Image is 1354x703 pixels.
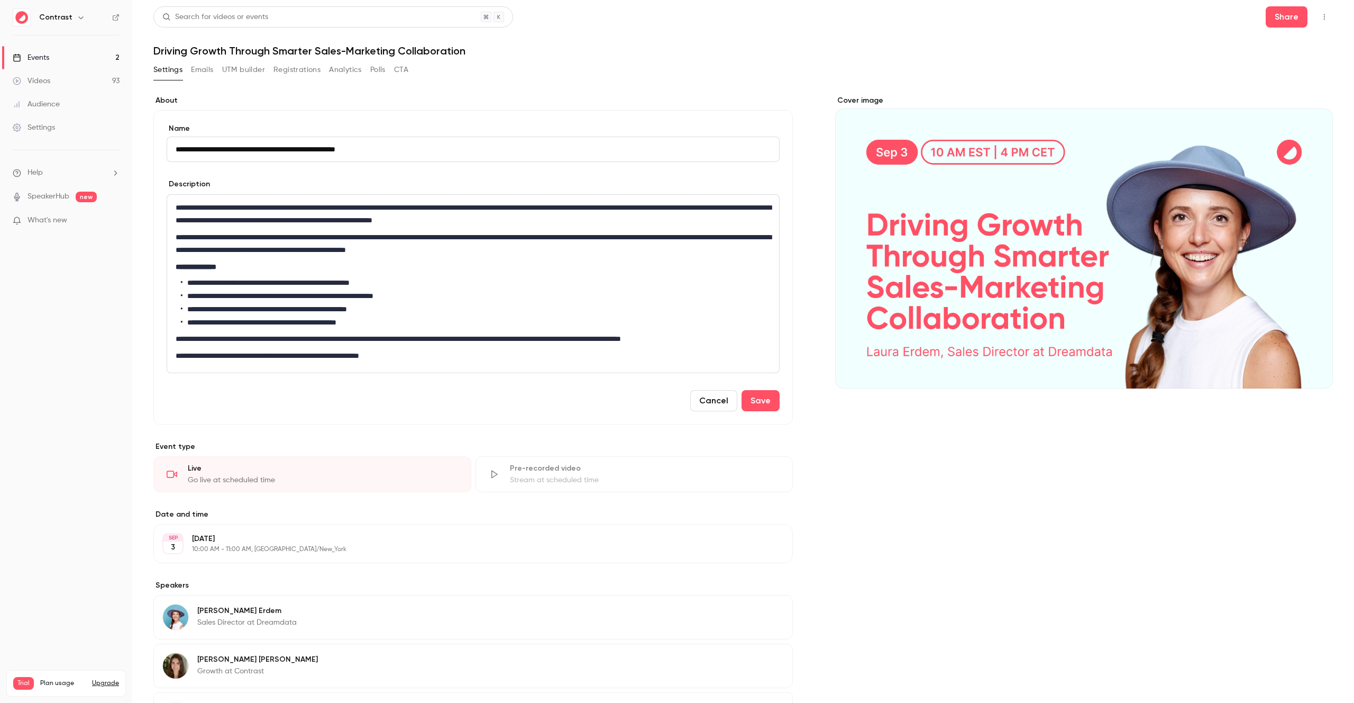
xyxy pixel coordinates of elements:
[742,390,780,411] button: Save
[690,390,737,411] button: Cancel
[475,456,793,492] div: Pre-recorded videoStream at scheduled time
[167,179,210,190] label: Description
[329,61,362,78] button: Analytics
[163,534,182,542] div: SEP
[153,509,793,520] label: Date and time
[76,192,97,202] span: new
[13,9,30,26] img: Contrast
[188,463,458,474] div: Live
[39,12,72,23] h6: Contrast
[188,475,458,485] div: Go live at scheduled time
[510,463,780,474] div: Pre-recorded video
[171,542,175,553] p: 3
[1266,6,1307,28] button: Share
[192,545,737,554] p: 10:00 AM - 11:00 AM, [GEOGRAPHIC_DATA]/New_York
[167,194,780,373] section: description
[153,595,793,639] div: Laura Erdem[PERSON_NAME] ErdemSales Director at Dreamdata
[163,605,188,630] img: Laura Erdem
[370,61,386,78] button: Polls
[163,653,188,679] img: Lusine Sargsyan
[28,167,43,178] span: Help
[13,677,34,690] span: Trial
[191,61,213,78] button: Emails
[197,654,318,665] p: [PERSON_NAME] [PERSON_NAME]
[192,534,737,544] p: [DATE]
[167,123,780,134] label: Name
[273,61,321,78] button: Registrations
[167,195,779,373] div: editor
[13,76,50,86] div: Videos
[153,95,793,106] label: About
[162,12,268,23] div: Search for videos or events
[510,475,780,485] div: Stream at scheduled time
[13,99,60,110] div: Audience
[153,61,182,78] button: Settings
[197,606,297,616] p: [PERSON_NAME] Erdem
[197,617,297,628] p: Sales Director at Dreamdata
[222,61,265,78] button: UTM builder
[28,215,67,226] span: What's new
[835,95,1333,106] label: Cover image
[92,679,119,688] button: Upgrade
[153,644,793,688] div: Lusine Sargsyan[PERSON_NAME] [PERSON_NAME]Growth at Contrast
[153,456,471,492] div: LiveGo live at scheduled time
[13,122,55,133] div: Settings
[394,61,408,78] button: CTA
[153,441,793,452] p: Event type
[28,191,69,202] a: SpeakerHub
[153,580,793,591] label: Speakers
[13,52,49,63] div: Events
[835,95,1333,389] section: Cover image
[197,666,318,677] p: Growth at Contrast
[13,167,120,178] li: help-dropdown-opener
[153,44,1333,57] h1: Driving Growth Through Smarter Sales-Marketing Collaboration
[40,679,86,688] span: Plan usage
